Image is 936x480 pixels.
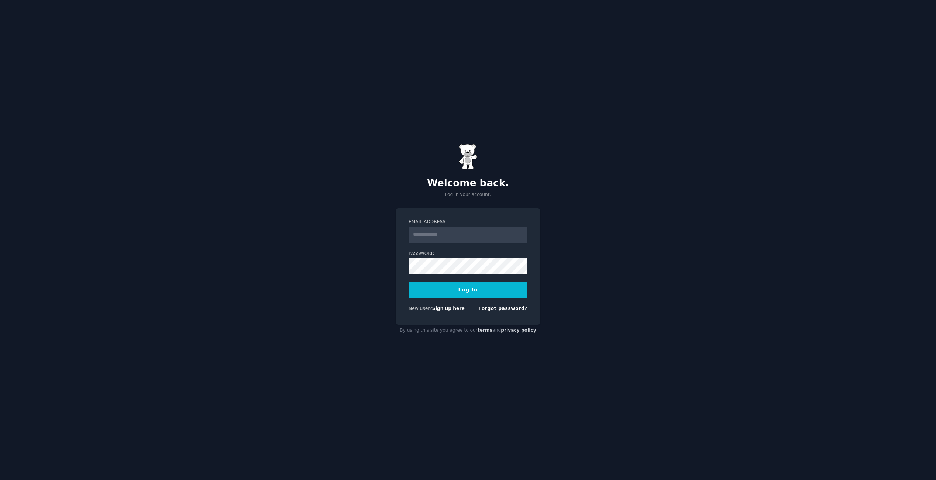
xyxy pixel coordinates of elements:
label: Password [409,251,527,257]
h2: Welcome back. [396,177,540,189]
p: Log in your account. [396,191,540,198]
a: privacy policy [501,328,536,333]
label: Email Address [409,219,527,225]
span: New user? [409,306,432,311]
img: Gummy Bear [459,144,477,170]
button: Log In [409,282,527,298]
div: By using this site you agree to our and [396,325,540,336]
a: terms [478,328,492,333]
a: Sign up here [432,306,465,311]
a: Forgot password? [478,306,527,311]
